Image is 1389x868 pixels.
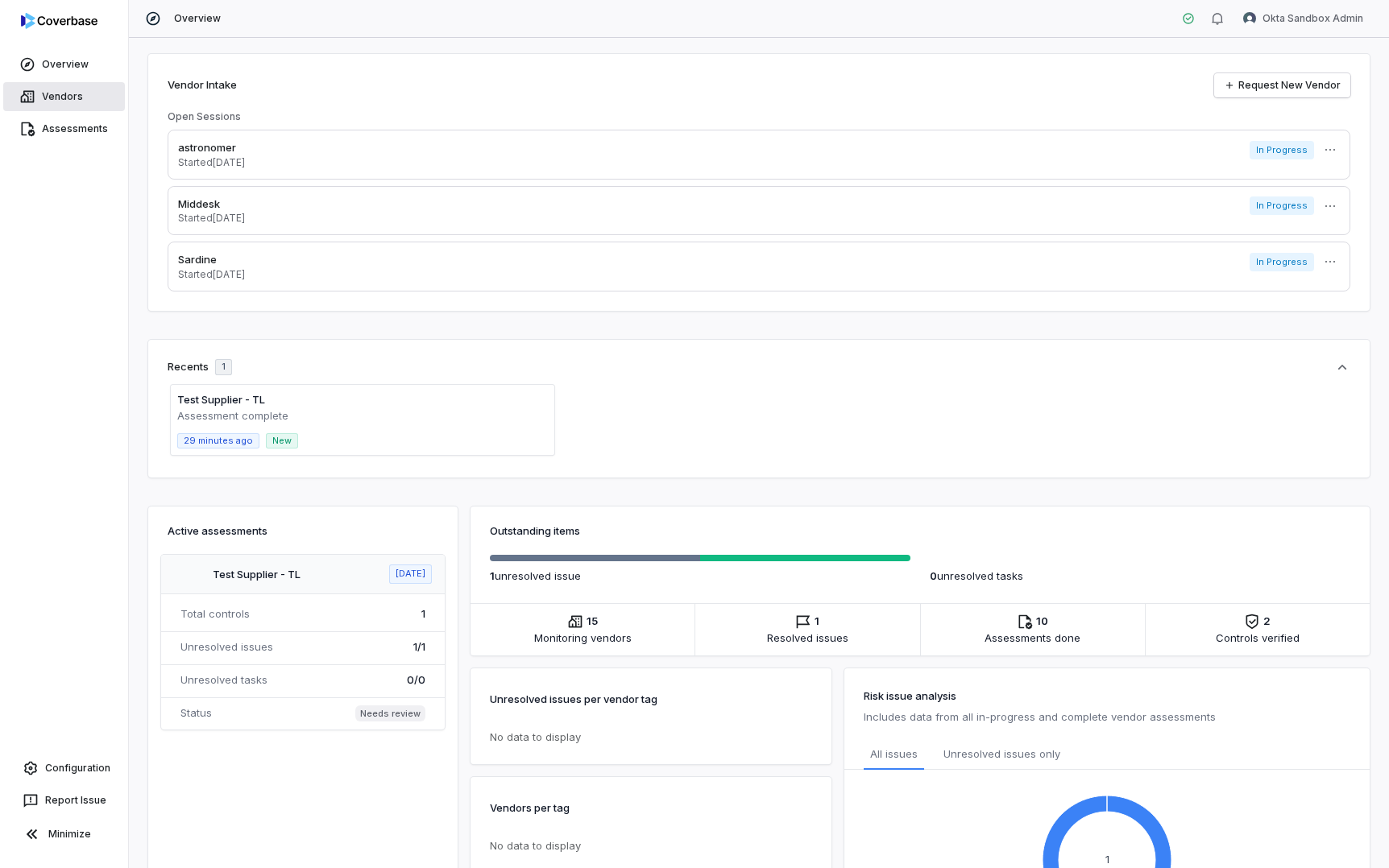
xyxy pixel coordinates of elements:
img: logo-D7KZi-bG.svg [21,13,97,29]
span: In Progress [1250,253,1314,271]
span: 2 [1263,614,1271,630]
p: Includes data from all in-progress and complete vendor assessments [864,707,1350,726]
a: Test Supplier - TL [213,568,301,581]
a: Vendors [3,82,125,111]
p: Started [DATE] [178,268,245,281]
img: Okta Sandbox Admin avatar [1243,12,1256,25]
h3: Risk issue analysis [864,688,1350,704]
text: 1 [1105,852,1109,865]
span: Controls verified [1216,630,1300,646]
a: Configuration [6,754,122,783]
button: Report Issue [6,786,122,815]
span: Overview [174,12,221,25]
span: 1 [490,569,495,582]
p: Middesk [178,196,245,213]
p: astronomer [178,140,245,156]
p: Unresolved issues per vendor tag [490,688,657,710]
h3: Outstanding items [490,523,1350,539]
p: Started [DATE] [178,212,245,225]
span: 1 [222,361,226,373]
span: Assessments done [985,630,1080,646]
button: Minimize [6,818,122,850]
span: Resolved issues [767,630,848,646]
div: Recents [168,359,232,375]
h3: Active assessments [168,523,438,539]
p: Sardine [178,252,245,268]
span: Okta Sandbox Admin [1263,12,1363,25]
a: Test Supplier - TL [177,393,265,406]
p: No data to display [490,730,812,746]
span: 15 [587,614,598,630]
p: unresolved task s [930,568,1350,584]
a: astronomerStarted[DATE]In Progress [168,130,1350,180]
span: 10 [1036,614,1048,630]
p: No data to display [490,838,812,854]
p: unresolved issue [490,568,910,584]
span: 0 [930,569,937,582]
span: Unresolved issues only [943,746,1060,763]
p: Started [DATE] [178,156,245,169]
span: All issues [870,746,918,762]
a: SardineStarted[DATE]In Progress [168,242,1350,291]
span: 1 [815,614,819,630]
h3: Open Sessions [168,110,241,123]
span: Monitoring vendors [534,630,632,646]
a: Request New Vendor [1214,73,1350,97]
p: Vendors per tag [490,796,570,819]
button: Okta Sandbox Admin avatarOkta Sandbox Admin [1234,6,1373,31]
span: In Progress [1250,141,1314,159]
a: Overview [3,50,125,79]
h2: Vendor Intake [168,77,237,93]
span: In Progress [1250,196,1314,215]
a: MiddeskStarted[DATE]In Progress [168,186,1350,236]
button: Recents1 [168,359,1350,375]
a: Assessments [3,114,125,143]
